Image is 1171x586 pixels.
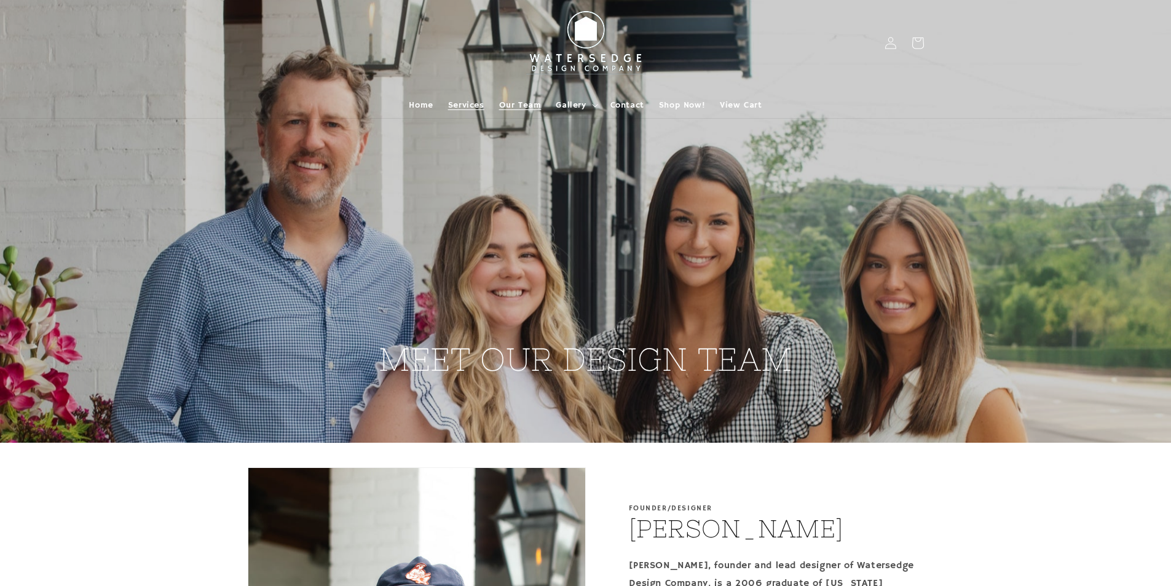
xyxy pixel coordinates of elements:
[712,92,769,118] a: View Cart
[603,92,652,118] a: Contact
[556,100,586,111] span: Gallery
[548,92,602,118] summary: Gallery
[720,100,762,111] span: View Cart
[610,100,644,111] span: Contact
[652,92,712,118] a: Shop Now!
[441,92,492,118] a: Services
[629,504,713,513] p: Founder/Designer
[379,62,793,381] h2: MEET OUR DESIGN TEAM
[401,92,440,118] a: Home
[448,100,484,111] span: Services
[629,513,844,545] h2: [PERSON_NAME]
[659,100,705,111] span: Shop Now!
[518,5,653,81] img: Watersedge Design Co
[409,100,433,111] span: Home
[492,92,549,118] a: Our Team
[499,100,542,111] span: Our Team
